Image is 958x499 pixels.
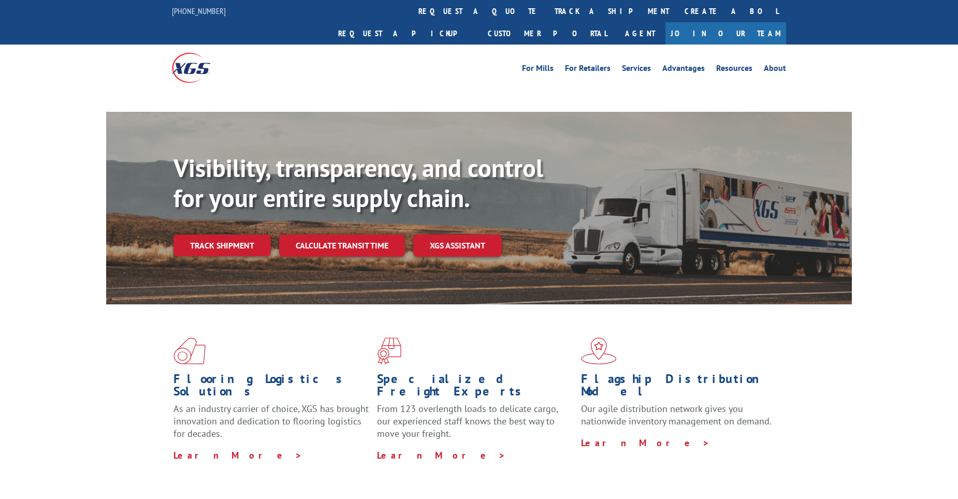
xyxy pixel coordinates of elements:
b: Visibility, transparency, and control for your entire supply chain. [173,152,543,214]
a: Calculate transit time [279,234,405,257]
a: For Mills [522,64,554,76]
a: About [764,64,786,76]
a: Resources [716,64,752,76]
span: As an industry carrier of choice, XGS has brought innovation and dedication to flooring logistics... [173,403,369,439]
a: For Retailers [565,64,611,76]
span: Our agile distribution network gives you nationwide inventory management on demand. [581,403,772,427]
img: xgs-icon-total-supply-chain-intelligence-red [173,337,206,364]
a: Learn More > [173,449,302,461]
h1: Flooring Logistics Solutions [173,373,369,403]
a: XGS ASSISTANT [413,234,502,257]
a: Advantages [662,64,705,76]
a: Join Our Team [665,22,786,45]
a: Request a pickup [330,22,480,45]
a: Customer Portal [480,22,615,45]
a: [PHONE_NUMBER] [172,6,226,16]
a: Track shipment [173,234,271,256]
a: Learn More > [377,449,506,461]
a: Agent [615,22,665,45]
a: Services [622,64,651,76]
h1: Flagship Distribution Model [581,373,777,403]
p: From 123 overlength loads to delicate cargo, our experienced staff knows the best way to move you... [377,403,573,449]
h1: Specialized Freight Experts [377,373,573,403]
img: xgs-icon-flagship-distribution-model-red [581,337,617,364]
a: Learn More > [581,437,710,449]
img: xgs-icon-focused-on-flooring-red [377,337,401,364]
